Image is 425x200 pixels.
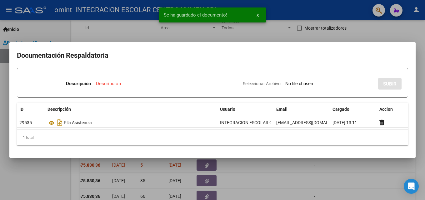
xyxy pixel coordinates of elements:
[47,118,215,128] div: Plla Asistencia
[252,9,264,21] button: x
[217,103,274,116] datatable-header-cell: Usuario
[17,103,45,116] datatable-header-cell: ID
[379,107,393,112] span: Accion
[164,12,227,18] span: Se ha guardado el documento!
[47,107,71,112] span: Descripción
[17,130,408,145] div: 1 total
[378,78,402,90] button: SUBIR
[276,107,287,112] span: Email
[19,120,32,125] span: 29535
[243,81,281,86] span: Seleccionar Archivo
[19,107,23,112] span: ID
[17,50,408,61] h2: Documentación Respaldatoria
[276,120,346,125] span: [EMAIL_ADDRESS][DOMAIN_NAME]
[220,120,302,125] span: INTEGRACION ESCOLAR CENTRO KUMEN
[257,12,259,18] span: x
[66,80,91,87] p: Descripción
[220,107,235,112] span: Usuario
[274,103,330,116] datatable-header-cell: Email
[383,81,397,87] span: SUBIR
[330,103,377,116] datatable-header-cell: Cargado
[332,107,349,112] span: Cargado
[404,179,419,194] div: Open Intercom Messenger
[332,120,357,125] span: [DATE] 13:11
[377,103,408,116] datatable-header-cell: Accion
[45,103,217,116] datatable-header-cell: Descripción
[56,118,64,128] i: Descargar documento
